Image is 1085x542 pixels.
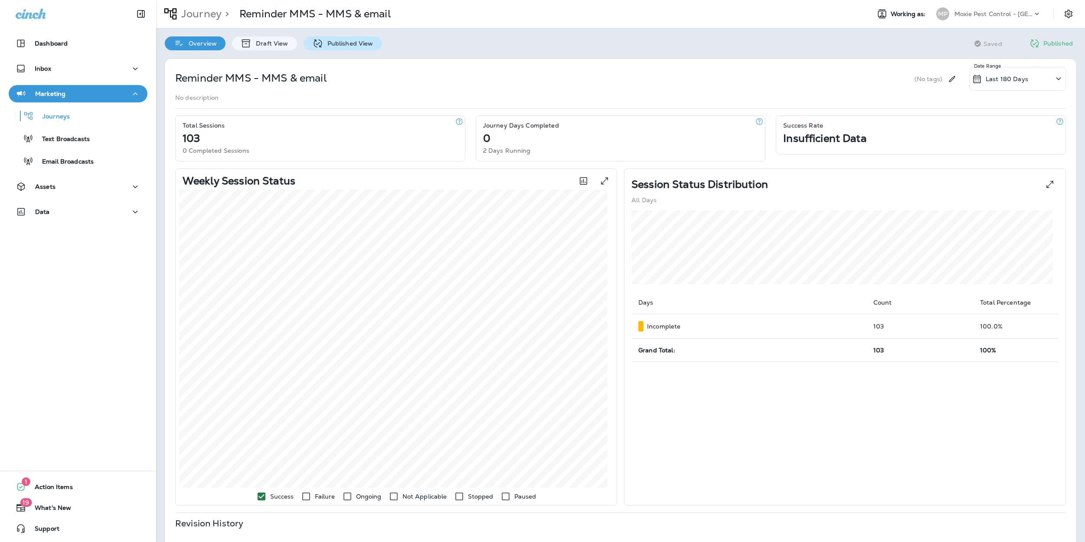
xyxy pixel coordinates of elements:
[631,197,657,204] p: All Days
[514,493,536,500] p: Paused
[26,483,73,494] span: Action Items
[9,107,147,125] button: Journeys
[26,525,59,535] span: Support
[980,346,997,354] span: 100%
[183,147,249,154] p: 0 Completed Sessions
[9,129,147,148] button: Text Broadcasts
[9,60,147,77] button: Inbox
[986,76,1028,82] p: Last 180 Days
[222,7,229,20] p: >
[783,122,823,129] p: Success Rate
[483,135,490,142] p: 0
[35,65,51,72] p: Inbox
[783,135,866,142] p: Insufficient Data
[33,158,94,166] p: Email Broadcasts
[483,122,559,129] p: Journey Days Completed
[22,477,30,486] span: 1
[1043,40,1073,47] p: Published
[315,493,335,500] p: Failure
[183,122,225,129] p: Total Sessions
[35,208,50,215] p: Data
[575,172,592,190] button: Toggle between session count and session percentage
[35,40,68,47] p: Dashboard
[596,172,613,190] button: View graph expanded to full screen
[175,94,219,101] p: No description
[35,183,56,190] p: Assets
[183,135,200,142] p: 103
[402,493,447,500] p: Not Applicable
[873,346,884,354] span: 103
[866,291,973,314] th: Count
[252,40,288,47] p: Draft View
[175,71,327,85] p: Reminder MMS - MMS & email
[483,147,531,154] p: 2 Days Running
[1061,6,1076,22] button: Settings
[9,35,147,52] button: Dashboard
[954,10,1033,17] p: Moxie Pest Control - [GEOGRAPHIC_DATA] [GEOGRAPHIC_DATA]
[9,203,147,220] button: Data
[974,62,1002,69] p: Date Range
[647,323,680,330] p: Incomplete
[35,90,65,97] p: Marketing
[9,178,147,195] button: Assets
[1041,176,1059,193] button: View Pie expanded to full screen
[638,346,675,354] span: Grand Total:
[984,40,1002,47] span: Saved
[33,135,90,144] p: Text Broadcasts
[270,493,294,500] p: Success
[9,152,147,170] button: Email Broadcasts
[183,177,295,184] p: Weekly Session Status
[915,76,942,82] p: (No tags)
[9,85,147,102] button: Marketing
[178,7,222,20] p: Journey
[9,499,147,516] button: 19What's New
[323,40,373,47] p: Published View
[866,314,973,339] td: 103
[9,478,147,496] button: 1Action Items
[944,67,960,91] div: Edit
[34,113,70,121] p: Journeys
[9,520,147,537] button: Support
[356,493,382,500] p: Ongoing
[631,291,866,314] th: Days
[468,493,493,500] p: Stopped
[891,10,928,18] span: Working as:
[631,181,768,188] p: Session Status Distribution
[239,7,391,20] p: Reminder MMS - MMS & email
[973,314,1059,339] td: 100.0 %
[936,7,949,20] div: MP
[26,504,71,515] span: What's New
[184,40,217,47] p: Overview
[20,498,32,507] span: 19
[129,5,153,23] button: Collapse Sidebar
[973,291,1059,314] th: Total Percentage
[175,520,243,527] p: Revision History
